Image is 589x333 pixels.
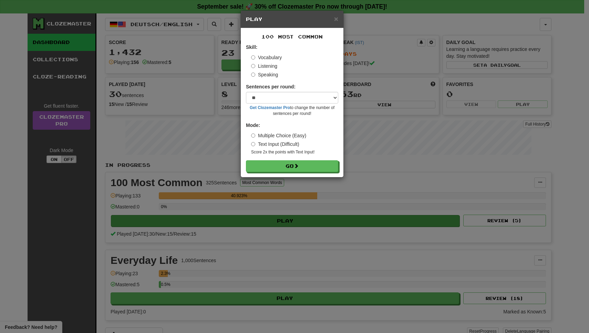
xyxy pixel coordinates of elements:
button: Close [334,15,338,22]
h5: Play [246,16,338,23]
a: Get Clozemaster Pro [250,105,290,110]
label: Text Input (Difficult) [251,141,299,148]
button: Go [246,160,338,172]
input: Text Input (Difficult) [251,142,255,146]
input: Multiple Choice (Easy) [251,133,255,138]
label: Sentences per round: [246,83,296,90]
span: × [334,15,338,23]
strong: Mode: [246,122,260,128]
span: 100 Most Common [261,34,323,40]
input: Speaking [251,73,255,77]
small: to change the number of sentences per round! [246,105,338,117]
label: Vocabulary [251,54,282,61]
label: Multiple Choice (Easy) [251,132,306,139]
input: Vocabulary [251,55,255,60]
label: Speaking [251,71,278,78]
input: Listening [251,64,255,68]
label: Listening [251,63,277,69]
strong: Skill: [246,44,257,50]
small: Score 2x the points with Text Input ! [251,149,338,155]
